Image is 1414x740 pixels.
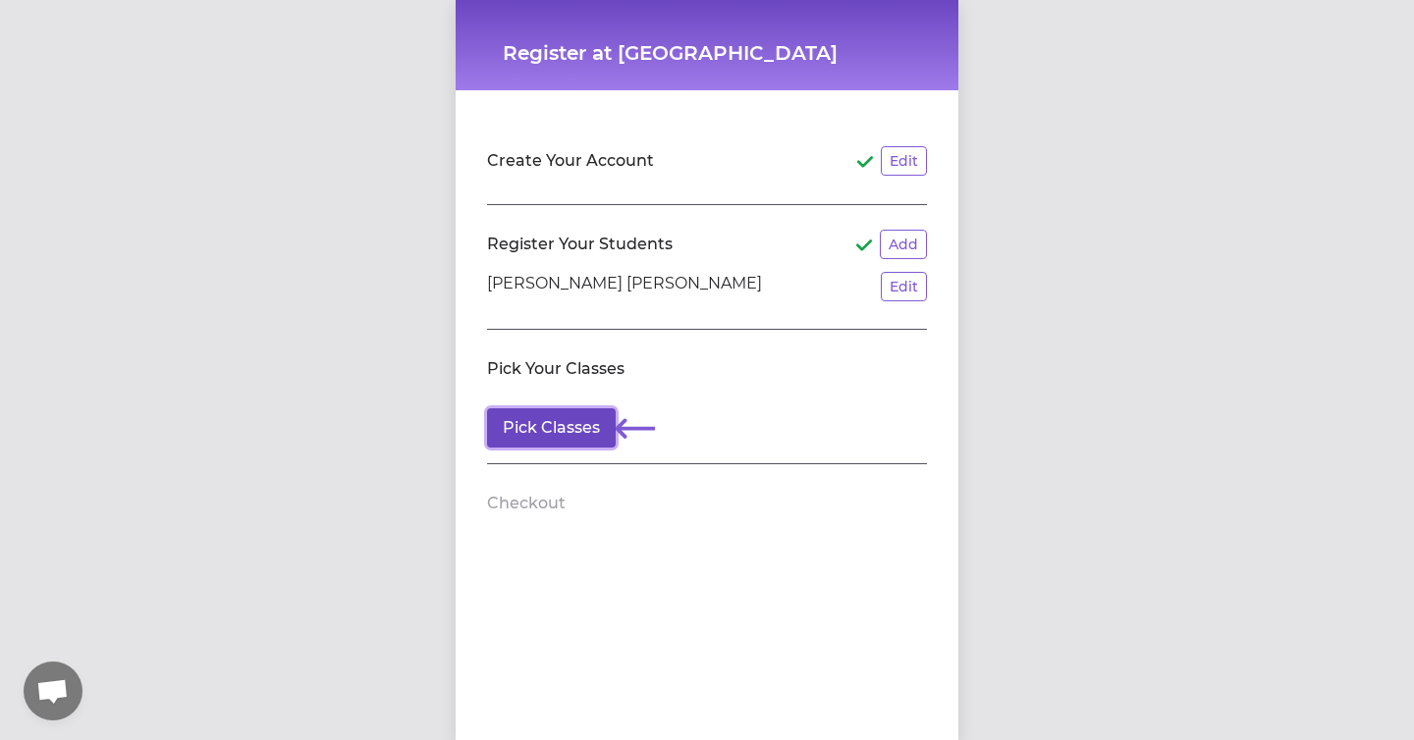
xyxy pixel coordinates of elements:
h2: Pick Your Classes [487,357,625,381]
a: Open chat [24,661,82,720]
h2: Checkout [487,492,566,515]
button: Edit [881,272,927,301]
h2: Register Your Students [487,233,673,256]
button: Edit [881,146,927,176]
button: Pick Classes [487,408,616,448]
button: Add [880,230,927,259]
p: [PERSON_NAME] [PERSON_NAME] [487,272,762,301]
h1: Register at [GEOGRAPHIC_DATA] [503,39,911,67]
h2: Create Your Account [487,149,654,173]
